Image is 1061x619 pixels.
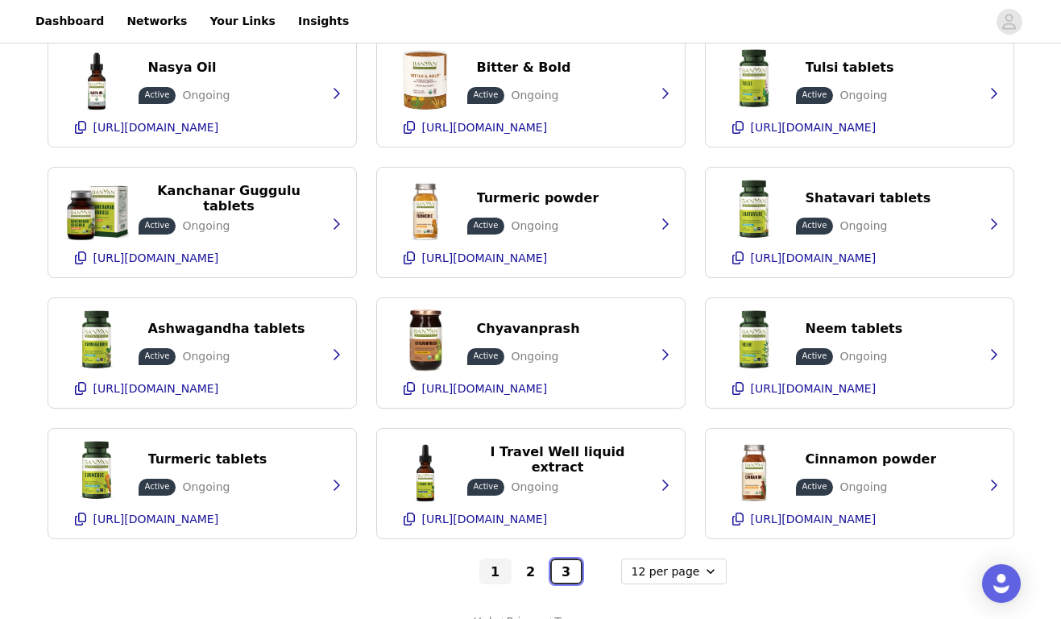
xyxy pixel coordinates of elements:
[722,308,786,372] img: Neem Supplements | Organic Neem Tablets
[145,350,170,362] p: Active
[511,218,558,235] p: Ongoing
[722,47,786,111] img: Tulsi (Holy Basil) Supplement | Ocimum Tenuiflorum | Banyan Botanicals
[751,513,877,526] p: [URL][DOMAIN_NAME]
[139,316,315,342] button: Ashwagandha tablets
[511,479,558,496] p: Ongoing
[839,479,887,496] p: Ongoing
[802,89,827,101] p: Active
[722,506,997,532] button: [URL][DOMAIN_NAME]
[839,87,887,104] p: Ongoing
[515,559,547,584] button: Go To Page 2
[477,321,580,336] p: Chyavanprash
[26,3,114,39] a: Dashboard
[422,513,548,526] p: [URL][DOMAIN_NAME]
[806,60,894,75] p: Tulsi tablets
[64,245,340,271] button: [URL][DOMAIN_NAME]
[477,190,599,206] p: Turmeric powder
[467,447,649,472] button: I Travel Well liquid extract
[1001,9,1017,35] div: avatar
[393,308,458,372] img: Chyavanprash - chyawanprash - best-selling amla jam nourishes the body
[467,55,581,81] button: Bitter & Bold
[139,185,320,211] button: Kanchanar Guggulu tablets
[148,321,305,336] p: Ashwagandha tablets
[93,121,219,134] p: [URL][DOMAIN_NAME]
[722,177,786,242] img: Shatavari Supplements | Organic Asparagus Racemosus
[796,316,913,342] button: Neem tablets
[393,376,669,401] button: [URL][DOMAIN_NAME]
[806,321,903,336] p: Neem tablets
[139,447,277,472] button: Turmeric tablets
[393,438,458,503] img: I Travel Well | Herbal Extract for Travel Stress & Adjusting Sleep Patterns in New Time Zones
[479,559,512,584] button: Go To Page 1
[93,251,219,264] p: [URL][DOMAIN_NAME]
[145,89,170,101] p: Active
[145,219,170,231] p: Active
[148,451,267,467] p: Turmeric tablets
[474,350,499,362] p: Active
[839,218,887,235] p: Ongoing
[182,218,230,235] p: Ongoing
[393,245,669,271] button: [URL][DOMAIN_NAME]
[722,245,997,271] button: [URL][DOMAIN_NAME]
[796,447,947,472] button: Cinnamon powder
[93,513,219,526] p: [URL][DOMAIN_NAME]
[64,177,129,242] img: Kanchanar Guggulu tablets | Organic Herbs for Thyroid Support | Herbal Supplements
[722,438,786,503] img: Cinnamon Powder | Organic Ground Cinnamon | Cinnamomum Verum
[393,47,458,111] img: Bitter and Bold - flavorful coffee alternative with health benefits
[182,348,230,365] p: Ongoing
[64,308,129,372] img: Ashwagandha supplements - organic, fairly traded ashwagandha
[148,183,310,214] p: Kanchanar Guggulu tablets
[422,121,548,134] p: [URL][DOMAIN_NAME]
[467,185,609,211] button: Turmeric powder
[93,382,219,395] p: [URL][DOMAIN_NAME]
[444,559,476,584] button: Go to previous page
[64,47,129,111] img: Nasya Oil | Nose Oil & Nasal Lubricant
[467,316,590,342] button: Chyavanprash
[474,89,499,101] p: Active
[148,60,217,75] p: Nasya Oil
[806,190,931,206] p: Shatavari tablets
[145,480,170,492] p: Active
[796,55,904,81] button: Tulsi tablets
[550,559,582,584] button: Go To Page 3
[182,87,230,104] p: Ongoing
[751,121,877,134] p: [URL][DOMAIN_NAME]
[477,444,639,475] p: I Travel Well liquid extract
[802,480,827,492] p: Active
[139,55,226,81] button: Nasya Oil
[422,382,548,395] p: [URL][DOMAIN_NAME]
[200,3,285,39] a: Your Links
[802,350,827,362] p: Active
[796,185,941,211] button: Shatavari tablets
[288,3,359,39] a: Insights
[751,382,877,395] p: [URL][DOMAIN_NAME]
[806,451,937,467] p: Cinnamon powder
[477,60,571,75] p: Bitter & Bold
[117,3,197,39] a: Networks
[64,506,340,532] button: [URL][DOMAIN_NAME]
[64,114,340,140] button: [URL][DOMAIN_NAME]
[393,506,669,532] button: [URL][DOMAIN_NAME]
[802,219,827,231] p: Active
[511,87,558,104] p: Ongoing
[474,480,499,492] p: Active
[839,348,887,365] p: Ongoing
[393,177,458,242] img: Turmeric Powder | Organic Turmeric with Curcumin | Organic Spices
[64,438,129,503] img: Organic Turmeric Supplements | Organic Turmeric Tablets
[982,564,1021,603] div: Open Intercom Messenger
[586,559,618,584] button: Go to next page
[393,114,669,140] button: [URL][DOMAIN_NAME]
[722,114,997,140] button: [URL][DOMAIN_NAME]
[474,219,499,231] p: Active
[422,251,548,264] p: [URL][DOMAIN_NAME]
[64,376,340,401] button: [URL][DOMAIN_NAME]
[751,251,877,264] p: [URL][DOMAIN_NAME]
[722,376,997,401] button: [URL][DOMAIN_NAME]
[182,479,230,496] p: Ongoing
[511,348,558,365] p: Ongoing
